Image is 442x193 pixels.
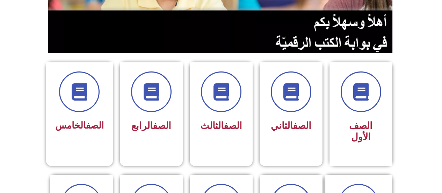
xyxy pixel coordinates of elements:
span: الرابع [131,120,171,131]
span: الثاني [271,120,311,131]
span: الصف الأول [349,120,372,143]
span: الخامس [55,120,104,131]
a: الصف [224,120,242,131]
a: الصف [293,120,311,131]
a: الصف [86,120,104,131]
a: الصف [153,120,171,131]
span: الثالث [200,120,242,131]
